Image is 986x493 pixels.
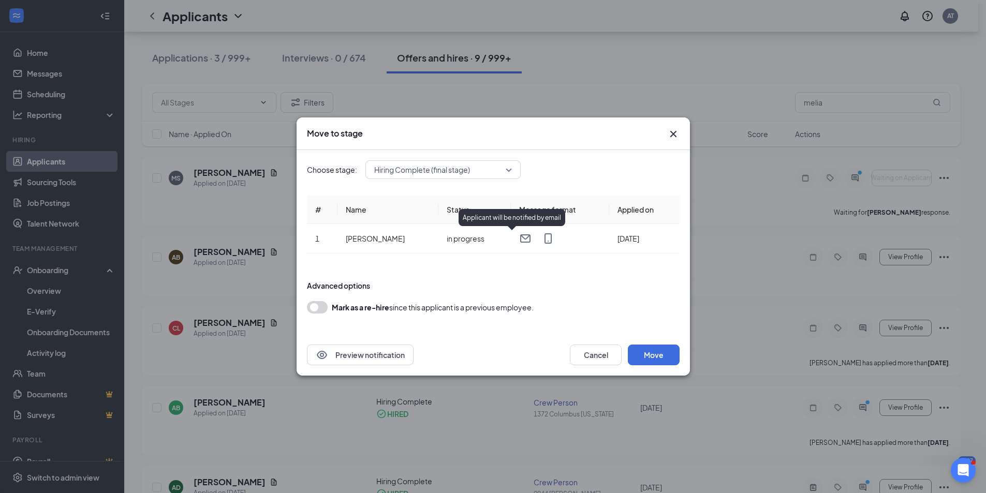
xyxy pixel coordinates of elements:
span: 1 [315,234,319,243]
th: # [307,196,337,224]
button: Cancel [570,345,622,365]
div: since this applicant is a previous employee. [332,301,534,313]
button: Move [628,345,680,365]
td: [DATE] [609,224,679,253]
th: Name [337,196,438,224]
button: EyePreview notification [307,345,414,365]
svg: MobileSms [542,232,554,245]
iframe: Intercom live chat [951,458,976,483]
span: Choose stage: [307,164,357,175]
svg: Eye [316,349,328,361]
svg: Cross [667,128,680,140]
th: Status [438,196,510,224]
th: Applied on [609,196,679,224]
td: [PERSON_NAME] [337,224,438,253]
b: Mark as a re-hire [332,303,389,312]
h3: Move to stage [307,128,363,139]
button: Close [667,128,680,140]
svg: Email [519,232,532,245]
div: Applicant will be notified by email [459,209,565,226]
span: Hiring Complete (final stage) [374,162,470,177]
div: Advanced options [307,280,680,291]
th: Message format [511,196,609,224]
td: in progress [438,224,510,253]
